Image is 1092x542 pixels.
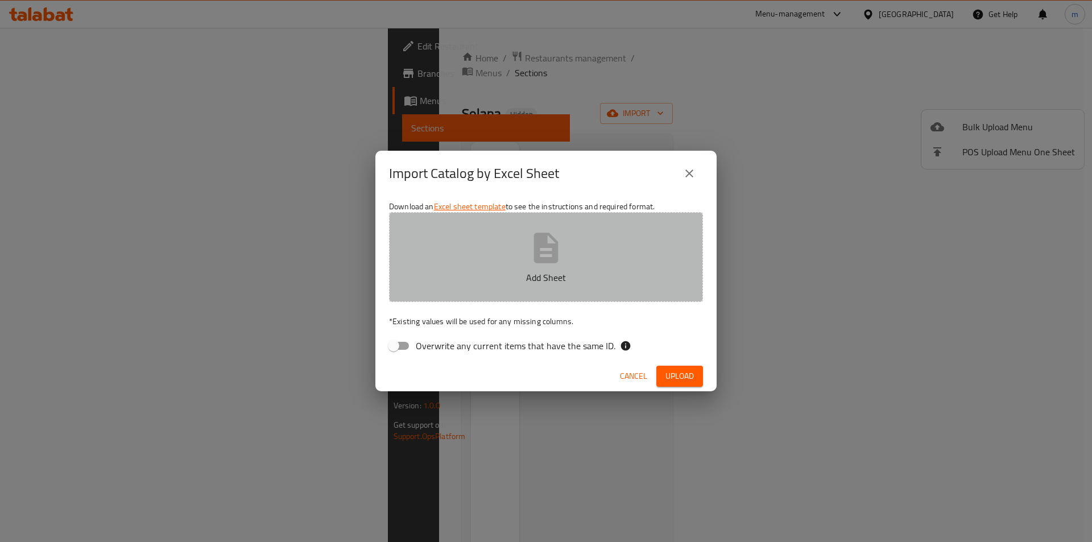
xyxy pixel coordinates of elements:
[615,366,652,387] button: Cancel
[389,316,703,327] p: Existing values will be used for any missing columns.
[407,271,685,284] p: Add Sheet
[434,199,506,214] a: Excel sheet template
[389,164,559,183] h2: Import Catalog by Excel Sheet
[676,160,703,187] button: close
[620,369,647,383] span: Cancel
[375,196,717,361] div: Download an to see the instructions and required format.
[620,340,631,351] svg: If the overwrite option isn't selected, then the items that match an existing ID will be ignored ...
[416,339,615,353] span: Overwrite any current items that have the same ID.
[389,212,703,302] button: Add Sheet
[665,369,694,383] span: Upload
[656,366,703,387] button: Upload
